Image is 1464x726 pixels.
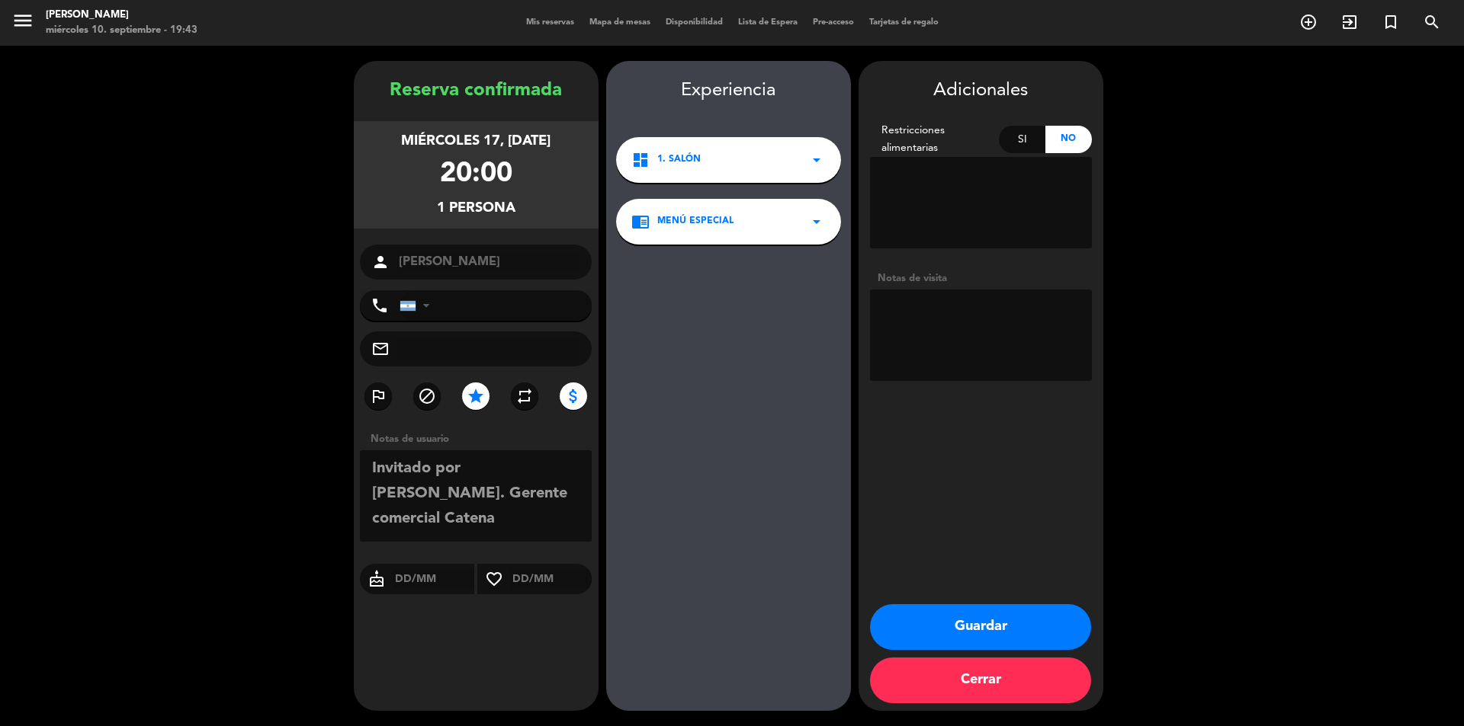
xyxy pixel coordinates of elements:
button: menu [11,9,34,37]
i: arrow_drop_down [807,151,826,169]
span: Tarjetas de regalo [862,18,946,27]
i: repeat [515,387,534,405]
input: DD/MM [511,570,592,589]
div: miércoles 17, [DATE] [401,130,551,152]
i: add_circle_outline [1299,13,1318,31]
i: menu [11,9,34,32]
div: No [1045,126,1092,153]
i: arrow_drop_down [807,213,826,231]
span: Lista de Espera [730,18,805,27]
span: Mis reservas [518,18,582,27]
i: attach_money [564,387,583,405]
i: chrome_reader_mode [631,213,650,231]
div: Argentina: +54 [400,291,435,320]
div: Notas de visita [870,270,1092,286]
button: Guardar [870,604,1091,650]
i: cake [360,570,393,588]
div: miércoles 10. septiembre - 19:43 [46,23,197,38]
div: Reserva confirmada [354,76,599,106]
i: phone [371,296,389,315]
i: mail_outline [371,340,390,358]
span: MENÚ ESPECIAL [657,214,734,229]
span: Mapa de mesas [582,18,658,27]
i: person [371,253,390,271]
div: Experiencia [606,76,851,106]
input: DD/MM [393,570,475,589]
button: Cerrar [870,657,1091,703]
i: favorite_border [477,570,511,588]
div: Adicionales [870,76,1092,106]
i: dashboard [631,151,650,169]
div: Restricciones alimentarias [870,122,1000,157]
span: Disponibilidad [658,18,730,27]
i: exit_to_app [1340,13,1359,31]
i: block [418,387,436,405]
i: search [1423,13,1441,31]
div: 1 persona [437,197,515,219]
div: Si [999,126,1045,153]
span: Pre-acceso [805,18,862,27]
i: outlined_flag [369,387,387,405]
div: Notas de usuario [363,431,599,447]
i: turned_in_not [1382,13,1400,31]
i: star [467,387,485,405]
span: 1. Salón [657,152,701,168]
div: [PERSON_NAME] [46,8,197,23]
div: 20:00 [440,152,512,197]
